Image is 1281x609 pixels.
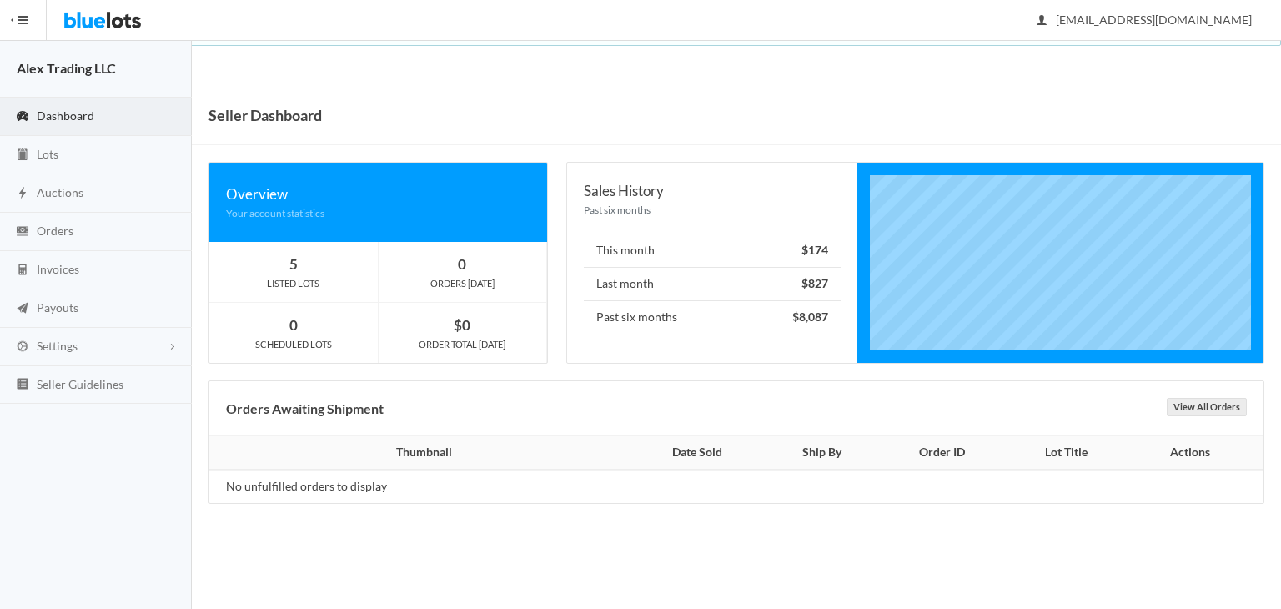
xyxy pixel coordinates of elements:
[629,436,766,470] th: Date Sold
[379,337,547,352] div: ORDER TOTAL [DATE]
[1127,436,1263,470] th: Actions
[289,255,298,273] strong: 5
[14,148,31,164] ion-icon: clipboard
[226,400,384,416] b: Orders Awaiting Shipment
[37,300,78,315] span: Payouts
[37,262,79,276] span: Invoices
[14,109,31,125] ion-icon: speedometer
[1033,13,1050,29] ion-icon: person
[14,263,31,279] ion-icon: calculator
[766,436,879,470] th: Ship By
[17,60,116,76] strong: Alex Trading LLC
[584,202,841,218] div: Past six months
[37,108,94,123] span: Dashboard
[801,276,828,290] strong: $827
[37,224,73,238] span: Orders
[458,255,466,273] strong: 0
[878,436,1006,470] th: Order ID
[208,103,322,128] h1: Seller Dashboard
[37,377,123,391] span: Seller Guidelines
[14,186,31,202] ion-icon: flash
[14,377,31,393] ion-icon: list box
[1037,13,1252,27] span: [EMAIL_ADDRESS][DOMAIN_NAME]
[209,276,378,291] div: LISTED LOTS
[454,316,470,334] strong: $0
[379,276,547,291] div: ORDERS [DATE]
[226,183,530,205] div: Overview
[37,185,83,199] span: Auctions
[37,339,78,353] span: Settings
[1167,398,1247,416] a: View All Orders
[584,179,841,202] div: Sales History
[584,234,841,268] li: This month
[289,316,298,334] strong: 0
[14,340,31,355] ion-icon: cog
[14,301,31,317] ion-icon: paper plane
[792,310,828,324] strong: $8,087
[209,436,629,470] th: Thumbnail
[14,224,31,240] ion-icon: cash
[1007,436,1128,470] th: Lot Title
[209,337,378,352] div: SCHEDULED LOTS
[209,470,629,503] td: No unfulfilled orders to display
[584,267,841,301] li: Last month
[584,300,841,334] li: Past six months
[226,205,530,221] div: Your account statistics
[37,147,58,161] span: Lots
[801,243,828,257] strong: $174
